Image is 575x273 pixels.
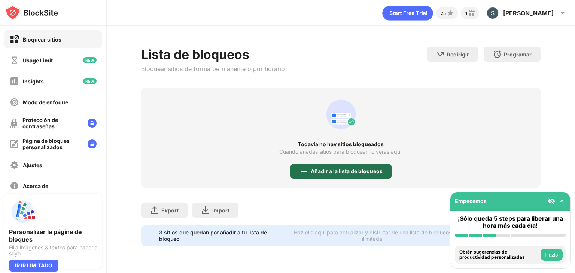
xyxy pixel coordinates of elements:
img: lock-menu.svg [88,119,97,128]
img: about-off.svg [10,181,19,191]
div: animation [382,6,433,21]
img: settings-off.svg [10,160,19,170]
div: Programar [504,51,532,58]
div: Cuando añadas sitios para bloquear, lo verás aquí. [279,149,403,155]
div: 3 sitios que quedan por añadir a tu lista de bloqueo. [159,229,283,242]
img: ACg8ocKR_TPXTKtM-tLGvxpltMB98ss-wrP9AGALeF11eXL9ynmLHw=s96-c [487,7,499,19]
button: Hazlo [541,249,563,261]
div: [PERSON_NAME] [503,9,554,17]
div: IR IR LIMITADO [9,260,58,272]
div: Lista de bloqueos [141,47,285,62]
img: push-custom-page.svg [9,198,36,225]
div: Usage Limit [23,57,53,64]
img: insights-off.svg [10,77,19,86]
img: lock-menu.svg [88,139,97,148]
div: Todavía no hay sitios bloqueados [141,141,541,147]
div: Personalizar la página de bloques [9,228,97,243]
div: Protección de contraseñas [22,117,82,129]
img: focus-off.svg [10,98,19,107]
div: 25 [441,10,446,16]
div: Modo de enfoque [23,99,68,105]
div: Obtén sugerencias de productividad personalizadas [459,249,539,260]
img: eye-not-visible.svg [548,197,555,205]
img: reward-small.svg [467,9,476,18]
div: 1 [465,10,467,16]
img: new-icon.svg [83,57,97,63]
div: Ajustes [23,162,42,168]
img: new-icon.svg [83,78,97,84]
img: block-on.svg [10,35,19,44]
div: Export [161,207,179,214]
img: password-protection-off.svg [10,119,19,128]
div: Import [212,207,229,214]
div: Bloquear sitios [23,36,61,43]
img: logo-blocksite.svg [5,5,58,20]
div: animation [323,96,359,132]
div: Haz clic aquí para actualizar y disfrutar de una lista de bloqueos ilimitada. [287,229,458,242]
img: customize-block-page-off.svg [10,139,19,148]
div: Empecemos [455,198,487,204]
div: Bloquear sitios de forma permanente o por horario [141,65,285,73]
img: omni-setup-toggle.svg [558,197,566,205]
img: points-small.svg [446,9,455,18]
div: ¡Sólo queda 5 steps para liberar una hora más cada día! [455,215,566,229]
div: Página de bloques personalizados [22,138,82,150]
div: Elija imágenes & textos para hacerlo suyo [9,245,97,257]
div: Redirigir [447,51,469,58]
div: Insights [23,78,44,85]
div: Añadir a la lista de bloqueos [311,168,383,174]
img: time-usage-off.svg [10,56,19,65]
div: Acerca de [23,183,48,189]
